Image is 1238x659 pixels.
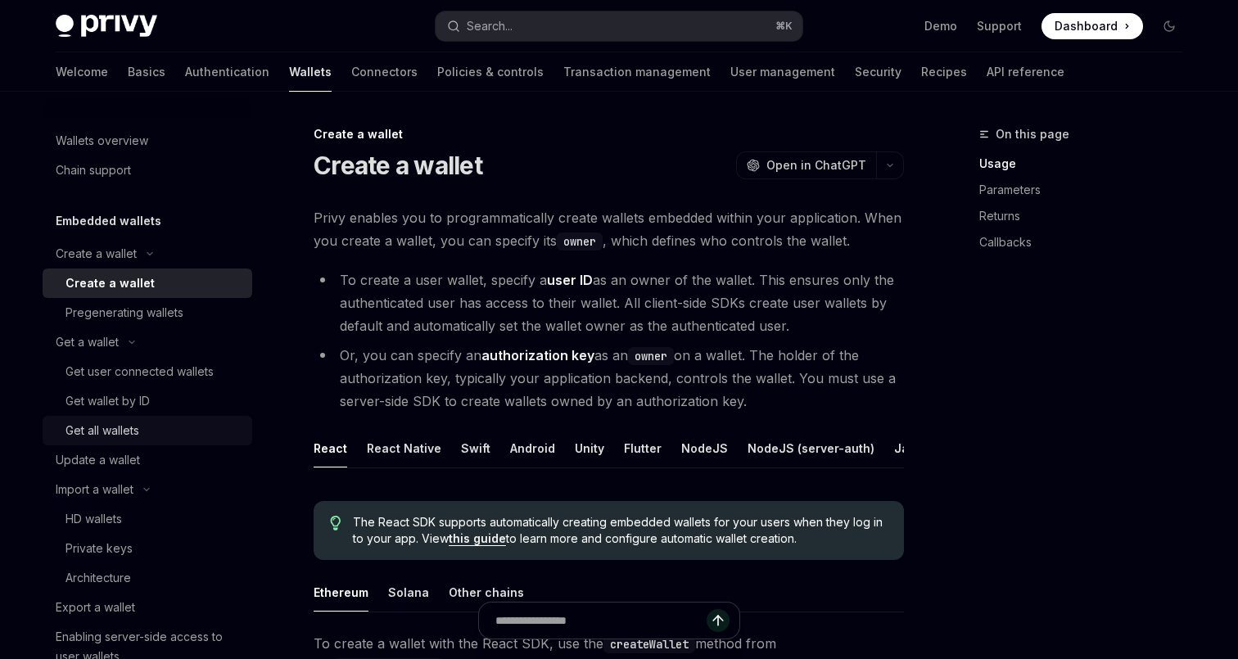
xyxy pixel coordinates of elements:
[894,429,923,467] button: Java
[977,18,1022,34] a: Support
[43,156,252,185] a: Chain support
[628,347,674,365] code: owner
[43,327,252,357] button: Get a wallet
[979,229,1195,255] a: Callbacks
[43,504,252,534] a: HD wallets
[563,52,711,92] a: Transaction management
[775,20,793,33] span: ⌘ K
[367,429,441,467] button: React Native
[66,391,150,411] div: Get wallet by ID
[43,269,252,298] a: Create a wallet
[43,593,252,622] a: Export a wallet
[56,160,131,180] div: Chain support
[56,211,161,231] h5: Embedded wallets
[987,52,1064,92] a: API reference
[56,332,119,352] div: Get a wallet
[510,429,555,467] button: Android
[43,563,252,593] a: Architecture
[855,52,901,92] a: Security
[461,429,490,467] button: Swift
[449,531,506,546] a: this guide
[66,421,139,440] div: Get all wallets
[1041,13,1143,39] a: Dashboard
[56,598,135,617] div: Export a wallet
[921,52,967,92] a: Recipes
[624,429,662,467] button: Flutter
[56,52,108,92] a: Welcome
[289,52,332,92] a: Wallets
[351,52,418,92] a: Connectors
[766,157,866,174] span: Open in ChatGPT
[979,177,1195,203] a: Parameters
[314,126,904,142] div: Create a wallet
[56,15,157,38] img: dark logo
[56,480,133,499] div: Import a wallet
[43,239,252,269] button: Create a wallet
[43,357,252,386] a: Get user connected wallets
[437,52,544,92] a: Policies & controls
[314,573,368,612] button: Ethereum
[314,429,347,467] button: React
[330,516,341,530] svg: Tip
[449,573,524,612] button: Other chains
[43,534,252,563] a: Private keys
[681,429,728,467] button: NodeJS
[979,151,1195,177] a: Usage
[495,603,707,639] input: Ask a question...
[185,52,269,92] a: Authentication
[481,347,594,363] strong: authorization key
[575,429,604,467] button: Unity
[314,206,904,252] span: Privy enables you to programmatically create wallets embedded within your application. When you c...
[1055,18,1118,34] span: Dashboard
[436,11,802,41] button: Search...⌘K
[43,298,252,327] a: Pregenerating wallets
[707,609,730,632] button: Send message
[66,273,155,293] div: Create a wallet
[43,475,252,504] button: Import a wallet
[314,269,904,337] li: To create a user wallet, specify a as an owner of the wallet. This ensures only the authenticated...
[128,52,165,92] a: Basics
[736,151,876,179] button: Open in ChatGPT
[353,514,888,547] span: The React SDK supports automatically creating embedded wallets for your users when they log in to...
[43,386,252,416] a: Get wallet by ID
[66,362,214,381] div: Get user connected wallets
[66,303,183,323] div: Pregenerating wallets
[979,203,1195,229] a: Returns
[1156,13,1182,39] button: Toggle dark mode
[748,429,874,467] button: NodeJS (server-auth)
[56,244,137,264] div: Create a wallet
[43,416,252,445] a: Get all wallets
[56,131,148,151] div: Wallets overview
[314,151,482,180] h1: Create a wallet
[43,126,252,156] a: Wallets overview
[924,18,957,34] a: Demo
[996,124,1069,144] span: On this page
[66,509,122,529] div: HD wallets
[467,16,513,36] div: Search...
[66,539,133,558] div: Private keys
[43,445,252,475] a: Update a wallet
[557,232,603,251] code: owner
[547,272,593,288] strong: user ID
[730,52,835,92] a: User management
[388,573,429,612] button: Solana
[66,568,131,588] div: Architecture
[314,344,904,413] li: Or, you can specify an as an on a wallet. The holder of the authorization key, typically your app...
[56,450,140,470] div: Update a wallet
